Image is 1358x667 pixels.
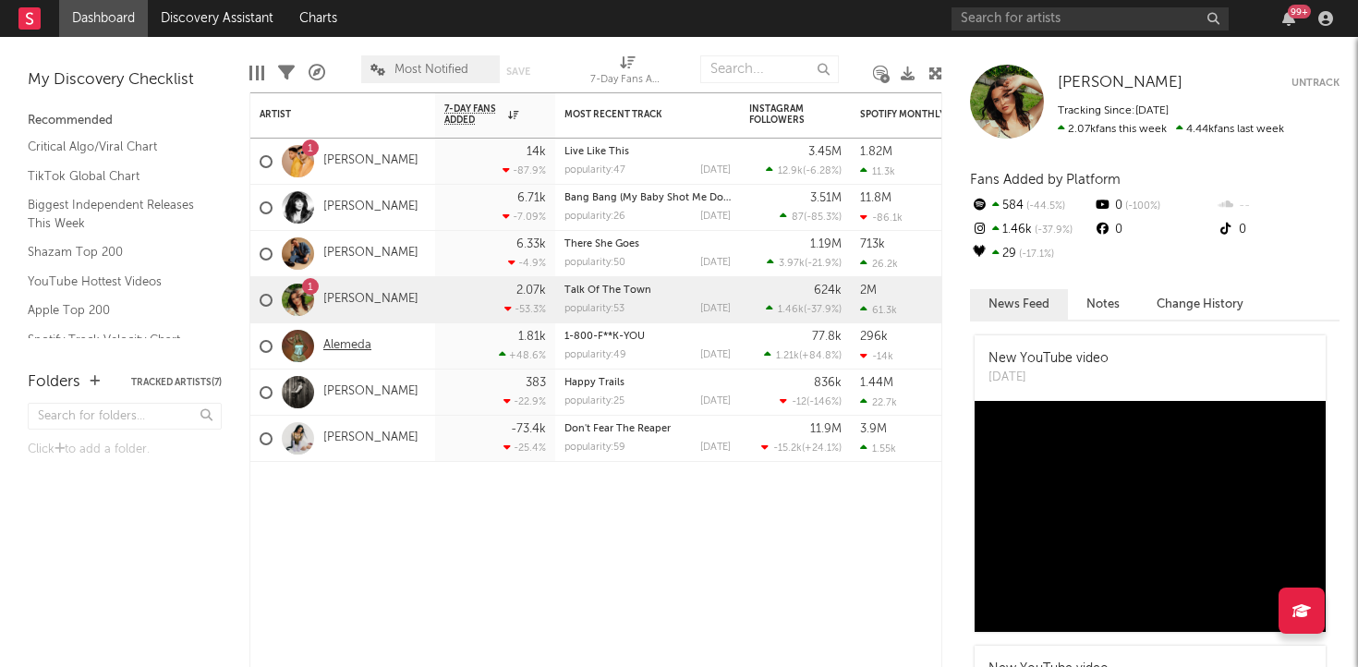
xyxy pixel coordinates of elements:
span: 7-Day Fans Added [444,103,503,126]
a: Apple Top 200 [28,300,203,321]
div: -14k [860,350,893,362]
span: -12 [792,397,806,407]
div: Happy Trails [564,378,731,388]
button: Untrack [1291,74,1340,92]
a: Critical Algo/Viral Chart [28,137,203,157]
div: ( ) [767,257,842,269]
div: -7.09 % [503,211,546,223]
a: Don't Fear The Reaper [564,424,671,434]
div: -86.1k [860,212,903,224]
input: Search for folders... [28,403,222,430]
div: ( ) [761,442,842,454]
div: 0 [1217,218,1340,242]
div: [DATE] [700,165,731,176]
div: 7-Day Fans Added (7-Day Fans Added) [590,69,664,91]
div: -53.3 % [504,303,546,315]
div: Don't Fear The Reaper [564,424,731,434]
div: 11.9M [810,423,842,435]
a: Spotify Track Velocity Chart [28,330,203,350]
div: 3.45M [808,146,842,158]
div: popularity: 59 [564,443,625,453]
a: Alemeda [323,338,371,354]
a: Happy Trails [564,378,624,388]
div: 584 [970,194,1093,218]
div: There She Goes [564,239,731,249]
span: -37.9 % [806,305,839,315]
div: popularity: 47 [564,165,625,176]
div: ( ) [766,303,842,315]
div: 1.81k [518,331,546,343]
button: Save [506,67,530,77]
div: Instagram Followers [749,103,814,126]
span: +84.8 % [802,351,839,361]
div: 14k [527,146,546,158]
a: [PERSON_NAME] [323,292,418,308]
div: 61.3k [860,304,897,316]
div: 1.55k [860,443,896,455]
div: 1.46k [970,218,1093,242]
div: 6.71k [517,192,546,204]
span: 1.21k [776,351,799,361]
div: -25.4 % [503,442,546,454]
span: 87 [792,212,804,223]
div: 0 [1093,194,1216,218]
a: YouTube Hottest Videos [28,272,203,292]
div: 836k [814,377,842,389]
div: New YouTube video [988,349,1109,369]
div: A&R Pipeline [309,46,325,100]
div: Edit Columns [249,46,264,100]
input: Search... [700,55,839,83]
div: 77.8k [812,331,842,343]
div: 1.82M [860,146,892,158]
div: [DATE] [700,396,731,406]
div: 713k [860,238,885,250]
div: 22.7k [860,396,897,408]
div: Spotify Monthly Listeners [860,109,999,120]
div: [DATE] [700,212,731,222]
button: Notes [1068,289,1138,320]
a: Talk Of The Town [564,285,651,296]
div: 1-800-F**K-YOU [564,332,731,342]
span: Most Notified [394,64,468,76]
div: [DATE] [700,258,731,268]
a: There She Goes [564,239,639,249]
div: 6.33k [516,238,546,250]
span: 4.44k fans last week [1058,124,1284,135]
a: [PERSON_NAME] [323,384,418,400]
a: [PERSON_NAME] [323,153,418,169]
span: -21.9 % [807,259,839,269]
div: ( ) [764,349,842,361]
span: 1.46k [778,305,804,315]
a: [PERSON_NAME] [323,246,418,261]
div: 99 + [1288,5,1311,18]
button: Change History [1138,289,1262,320]
div: -87.9 % [503,164,546,176]
span: -44.5 % [1024,201,1065,212]
div: [DATE] [988,369,1109,387]
a: [PERSON_NAME] [1058,74,1182,92]
span: -6.28 % [806,166,839,176]
div: Filters [278,46,295,100]
div: popularity: 25 [564,396,624,406]
span: -85.3 % [806,212,839,223]
span: Fans Added by Platform [970,173,1121,187]
div: Click to add a folder. [28,439,222,461]
button: 99+ [1282,11,1295,26]
div: 296k [860,331,888,343]
div: +48.6 % [499,349,546,361]
span: -100 % [1122,201,1160,212]
div: 1.19M [810,238,842,250]
span: Tracking Since: [DATE] [1058,105,1169,116]
input: Search for artists [952,7,1229,30]
span: +24.1 % [805,443,839,454]
div: Artist [260,109,398,120]
div: [DATE] [700,350,731,360]
span: 3.97k [779,259,805,269]
div: 11.3k [860,165,895,177]
div: Folders [28,371,80,394]
a: Live Like This [564,147,629,157]
a: 1-800-F**K-YOU [564,332,645,342]
div: popularity: 49 [564,350,626,360]
div: 0 [1093,218,1216,242]
div: My Discovery Checklist [28,69,222,91]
